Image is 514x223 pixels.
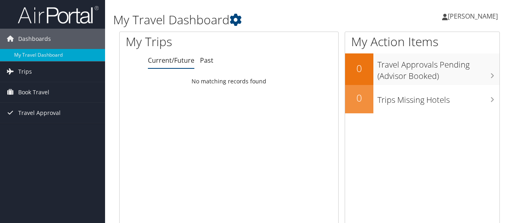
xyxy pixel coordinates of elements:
img: airportal-logo.png [18,5,99,24]
a: [PERSON_NAME] [442,4,506,28]
a: 0Trips Missing Hotels [345,85,499,113]
h1: My Travel Dashboard [113,11,375,28]
span: Book Travel [18,82,49,102]
td: No matching records found [120,74,338,89]
a: Past [200,56,213,65]
h2: 0 [345,62,373,75]
h3: Travel Approvals Pending (Advisor Booked) [377,55,499,82]
span: Dashboards [18,29,51,49]
h2: 0 [345,91,373,105]
span: Travel Approval [18,103,61,123]
a: Current/Future [148,56,194,65]
span: [PERSON_NAME] [448,12,498,21]
h1: My Trips [126,33,241,50]
a: 0Travel Approvals Pending (Advisor Booked) [345,53,499,85]
h3: Trips Missing Hotels [377,90,499,106]
h1: My Action Items [345,33,499,50]
span: Trips [18,62,32,82]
